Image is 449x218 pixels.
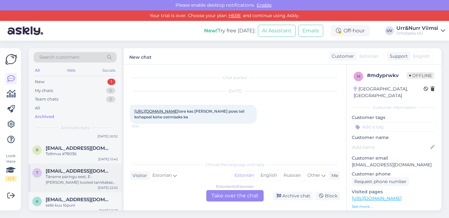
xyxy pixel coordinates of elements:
[107,79,115,85] div: 1
[329,172,338,179] div: Me
[385,26,394,35] div: UV
[352,105,436,110] div: Customer information
[387,53,408,60] div: Support
[46,145,112,151] span: ringa.patrael@gmail.com
[129,52,151,61] label: New chat
[46,151,118,157] div: Tellimus #78036
[280,171,304,180] div: Russian
[98,185,118,190] div: [DATE] 22:52
[132,124,156,129] span: 17:14
[206,190,264,201] div: Take over the chat
[216,184,254,189] div: Estonian to Estonian
[359,53,379,60] span: Estonian
[329,53,354,60] div: Customer
[352,122,436,132] input: Add a tag
[61,125,89,131] span: Archived chats
[204,28,218,34] b: New!
[407,72,434,79] span: Offline
[396,26,445,36] a: Urr&Nurr ViimsiOrhidaalia OÜ
[5,153,16,182] div: Look Here
[46,202,118,208] div: selle kuu lõpuni
[39,54,80,61] span: Search customers
[352,144,429,151] input: Add name
[98,134,118,139] div: [DATE] 20:52
[36,170,38,175] span: t
[5,176,16,182] div: 2 / 3
[101,66,117,75] div: Socials
[352,162,436,168] p: [EMAIL_ADDRESS][DOMAIN_NAME]
[130,88,340,94] div: [DATE]
[227,13,243,18] a: HERE
[298,25,323,37] button: Emails
[98,157,118,162] div: [DATE] 12:42
[352,155,436,162] p: Customer email
[134,109,245,119] span: tere kas [PERSON_NAME] poes teil kohapeal kohe ostmiseks ka
[35,105,40,111] div: All
[396,26,438,31] div: Urr&Nurr Viimsi
[5,53,17,65] img: Askly Logo
[134,109,178,114] a: [URL][DOMAIN_NAME]
[46,197,112,202] span: katlin.otsa@hotmail.com
[46,174,118,185] div: Täname päringu eest, E-[PERSON_NAME] tooted tarnitakse maaletooja vahendusel, Kauplustes olevate ...
[231,171,257,180] div: Estonian
[315,192,340,200] div: Block
[352,195,401,201] a: [URL][DOMAIN_NAME]
[352,134,436,141] p: Customer name
[367,72,407,79] div: # mdyprwkv
[35,114,54,120] div: Archived
[130,172,147,179] div: Visitor
[331,25,370,36] div: Off-hour
[413,53,430,60] span: English
[257,171,280,180] div: English
[46,168,112,174] span: triini001@gmail.com
[352,114,436,121] p: Customer tags
[106,88,115,94] div: 0
[307,172,320,178] span: Other
[352,188,436,195] p: Visited pages
[396,31,438,36] div: Orhidaalia OÜ
[35,79,44,85] div: New
[352,171,436,177] p: Customer phone
[152,172,172,179] span: Estonian
[34,66,41,75] div: All
[258,25,296,37] button: AI Assistant
[36,199,39,204] span: k
[357,74,360,79] span: m
[352,204,436,209] p: See more ...
[35,96,58,102] div: Team chats
[273,192,313,200] div: Archive chat
[204,27,255,35] div: Try free [DATE]:
[255,2,273,8] span: Enable
[35,88,53,94] div: My chats
[354,86,424,99] div: [GEOGRAPHIC_DATA], [GEOGRAPHIC_DATA]
[66,66,77,75] div: Web
[106,96,115,102] div: 0
[99,208,118,213] div: [DATE] 11:27
[130,75,340,81] div: Chat started
[130,162,340,168] div: Choose the language and reply
[36,148,39,152] span: r
[352,177,409,186] div: Request phone number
